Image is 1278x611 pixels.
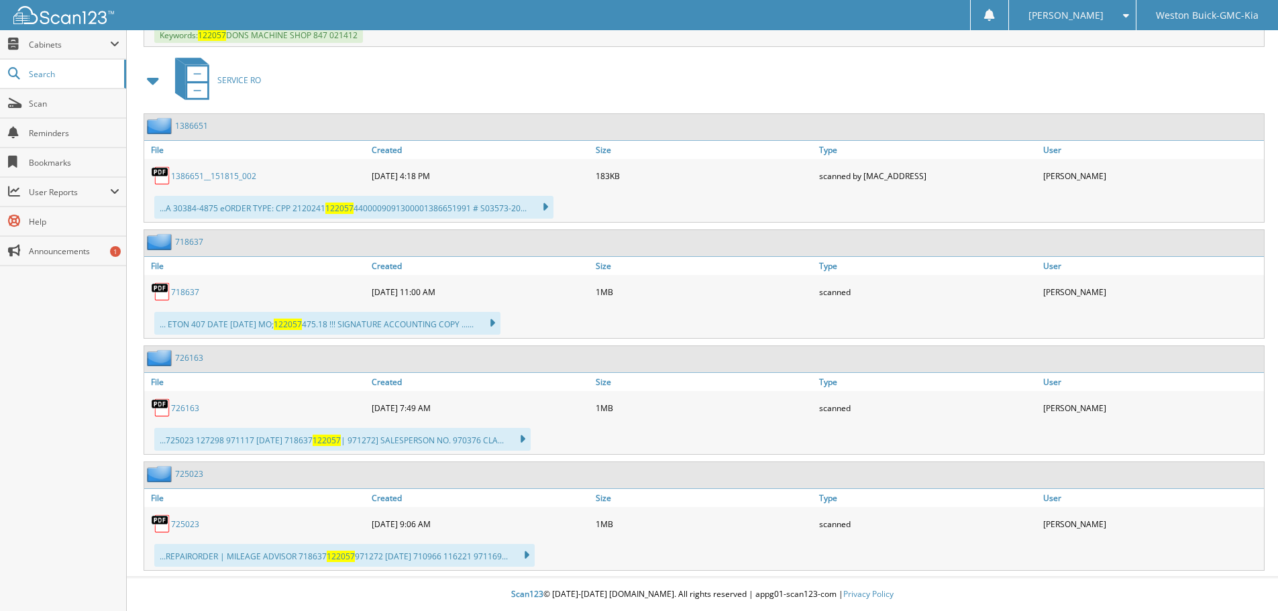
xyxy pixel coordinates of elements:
[29,127,119,139] span: Reminders
[175,352,203,364] a: 726163
[144,489,368,507] a: File
[368,257,592,275] a: Created
[592,510,816,537] div: 1MB
[816,257,1040,275] a: Type
[198,30,226,41] span: 122057
[592,373,816,391] a: Size
[327,551,355,562] span: 122057
[1040,373,1264,391] a: User
[1040,510,1264,537] div: [PERSON_NAME]
[154,312,500,335] div: ... ETON 407 DATE [DATE] MO; 475.18 !!! SIGNATURE ACCOUNTING COPY ......
[154,428,531,451] div: ...725023 127298 971117 [DATE] 718637 | 971272] SALESPERSON NO. 970376 CLA...
[368,373,592,391] a: Created
[816,510,1040,537] div: scanned
[29,186,110,198] span: User Reports
[171,286,199,298] a: 718637
[1040,489,1264,507] a: User
[274,319,302,330] span: 122057
[175,236,203,247] a: 718637
[368,278,592,305] div: [DATE] 11:00 AM
[151,398,171,418] img: PDF.png
[816,489,1040,507] a: Type
[368,510,592,537] div: [DATE] 9:06 AM
[154,27,363,43] span: Keywords: DONS MACHINE SHOP 847 021412
[147,233,175,250] img: folder2.png
[29,98,119,109] span: Scan
[29,68,117,80] span: Search
[368,489,592,507] a: Created
[816,141,1040,159] a: Type
[816,278,1040,305] div: scanned
[816,373,1040,391] a: Type
[171,170,256,182] a: 1386651__151815_002
[171,402,199,414] a: 726163
[110,246,121,257] div: 1
[144,373,368,391] a: File
[29,245,119,257] span: Announcements
[511,588,543,600] span: Scan123
[368,394,592,421] div: [DATE] 7:49 AM
[154,544,535,567] div: ...REPAIRORDER | MILEAGE ADVISOR 718637 971272 [DATE] 710966 116221 971169...
[217,74,261,86] span: SERVICE RO
[29,157,119,168] span: Bookmarks
[368,141,592,159] a: Created
[29,216,119,227] span: Help
[592,489,816,507] a: Size
[167,54,261,107] a: SERVICE RO
[325,203,354,214] span: 122057
[175,468,203,480] a: 725023
[144,257,368,275] a: File
[151,514,171,534] img: PDF.png
[147,117,175,134] img: folder2.png
[1156,11,1259,19] span: Weston Buick-GMC-Kia
[592,257,816,275] a: Size
[592,278,816,305] div: 1MB
[171,518,199,530] a: 725023
[816,162,1040,189] div: scanned by [MAC_ADDRESS]
[843,588,894,600] a: Privacy Policy
[154,196,553,219] div: ...A 30384-4875 eORDER TYPE: CPP 2120241 4400009091300001386651991 # S03573-20...
[144,141,368,159] a: File
[1040,278,1264,305] div: [PERSON_NAME]
[1028,11,1104,19] span: [PERSON_NAME]
[592,394,816,421] div: 1MB
[175,120,208,131] a: 1386651
[1040,394,1264,421] div: [PERSON_NAME]
[1040,257,1264,275] a: User
[29,39,110,50] span: Cabinets
[816,394,1040,421] div: scanned
[368,162,592,189] div: [DATE] 4:18 PM
[151,282,171,302] img: PDF.png
[147,349,175,366] img: folder2.png
[592,141,816,159] a: Size
[147,465,175,482] img: folder2.png
[127,578,1278,611] div: © [DATE]-[DATE] [DOMAIN_NAME]. All rights reserved | appg01-scan123-com |
[592,162,816,189] div: 183KB
[151,166,171,186] img: PDF.png
[13,6,114,24] img: scan123-logo-white.svg
[313,435,341,446] span: 122057
[1040,141,1264,159] a: User
[1040,162,1264,189] div: [PERSON_NAME]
